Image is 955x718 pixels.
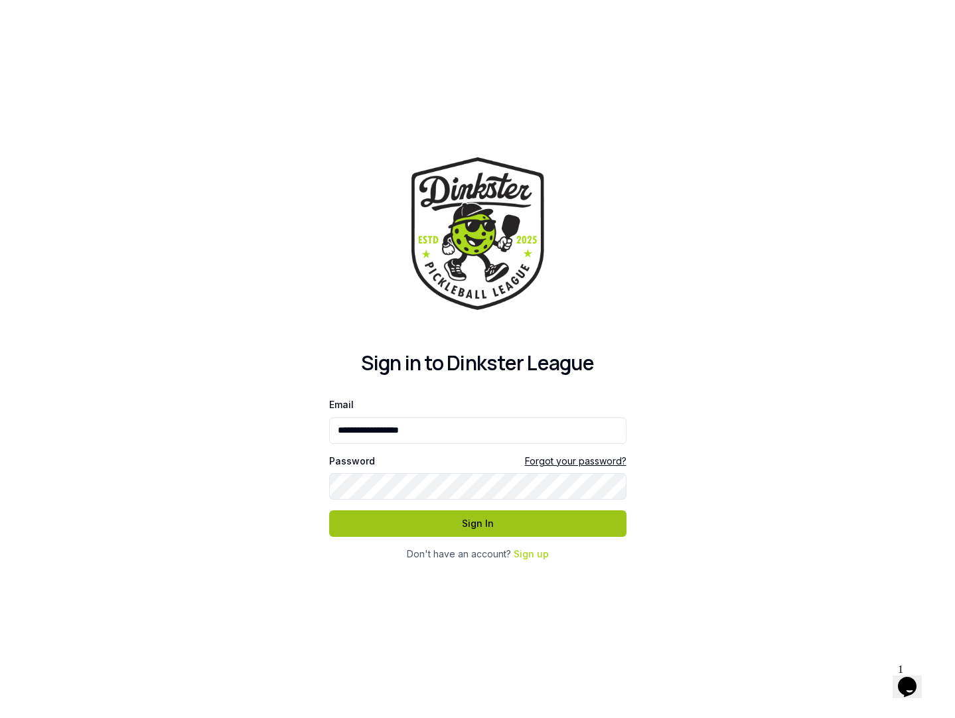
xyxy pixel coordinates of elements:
a: Forgot your password? [525,455,626,468]
iframe: chat widget [893,658,935,698]
label: Password [329,457,375,466]
h2: Sign in to Dinkster League [329,351,626,375]
div: Don't have an account? [329,547,626,561]
img: Dinkster League Logo [411,157,544,309]
a: Sign up [514,548,549,559]
label: Email [329,399,354,410]
button: Sign In [329,510,626,537]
